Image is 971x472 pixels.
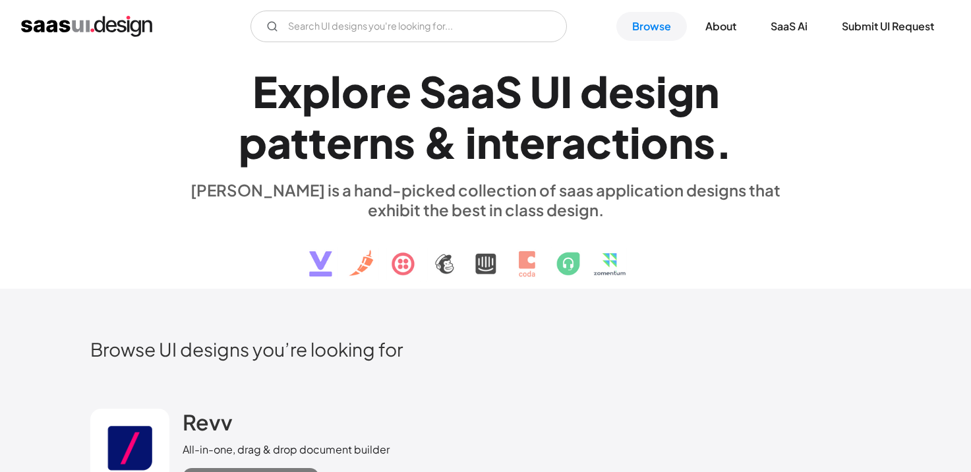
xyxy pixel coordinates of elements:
[286,220,686,288] img: text, icon, saas logo
[183,409,233,442] a: Revv
[250,11,567,42] input: Search UI designs you're looking for...
[183,180,789,220] div: [PERSON_NAME] is a hand-picked collection of saas application designs that exhibit the best in cl...
[183,66,789,167] h1: Explore SaaS UI design patterns & interactions.
[826,12,950,41] a: Submit UI Request
[183,442,390,457] div: All-in-one, drag & drop document builder
[183,409,233,435] h2: Revv
[616,12,687,41] a: Browse
[755,12,823,41] a: SaaS Ai
[690,12,752,41] a: About
[90,338,881,361] h2: Browse UI designs you’re looking for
